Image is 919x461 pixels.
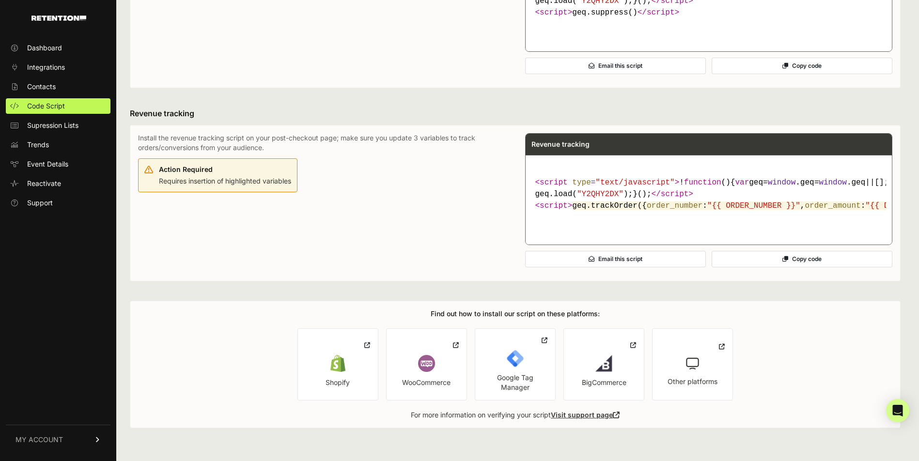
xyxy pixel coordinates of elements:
[526,134,892,155] div: Revenue tracking
[805,201,860,210] span: order_amount
[652,328,733,400] a: Other platforms
[130,108,901,119] h3: Revenue tracking
[431,309,600,319] h3: Find out how to install our script on these platforms:
[684,178,721,187] span: function
[647,201,702,210] span: order_number
[684,178,731,187] span: ( )
[411,410,620,420] p: For more information on verifying your script
[27,159,68,169] span: Event Details
[27,121,78,130] span: Supression Lists
[525,251,706,267] button: Email this script
[6,98,110,114] a: Code Script
[707,201,800,210] span: "{{ ORDER_NUMBER }}"
[31,15,86,21] img: Retention.com
[652,190,693,199] span: </ >
[886,399,909,422] div: Open Intercom Messenger
[6,425,110,454] a: MY ACCOUNT
[768,178,796,187] span: window
[6,60,110,75] a: Integrations
[386,328,467,400] a: WooCommerce
[159,163,291,186] div: Requires insertion of highlighted variables
[668,377,717,386] div: Other platforms
[402,378,451,387] div: WooCommerce
[507,350,524,367] img: Google Tag Manager
[16,435,63,445] span: MY ACCOUNT
[326,378,350,387] div: Shopify
[647,8,675,17] span: script
[483,373,547,392] div: Google Tag Manager
[540,201,568,210] span: script
[6,40,110,56] a: Dashboard
[6,137,110,153] a: Trends
[712,251,892,267] button: Copy code
[138,133,506,153] p: Install the revenue tracking script on your post-checkout page; make sure you update 3 variables ...
[297,328,378,400] a: Shopify
[27,140,49,150] span: Trends
[577,190,623,199] span: "Y2QHY2DX"
[27,179,61,188] span: Reactivate
[819,178,847,187] span: window
[638,8,679,17] span: </ >
[27,43,62,53] span: Dashboard
[475,328,556,400] a: Google Tag Manager
[27,198,53,208] span: Support
[418,355,435,372] img: Wordpress
[6,176,110,191] a: Reactivate
[159,165,291,174] div: Action Required
[6,195,110,211] a: Support
[572,178,591,187] span: type
[540,178,568,187] span: script
[551,411,620,419] a: Visit support page
[661,190,689,199] span: script
[712,58,892,74] button: Copy code
[535,8,573,17] span: < >
[595,355,612,372] img: BigCommerce
[535,178,680,187] span: < = >
[525,58,706,74] button: Email this script
[540,8,568,17] span: script
[6,156,110,172] a: Event Details
[27,62,65,72] span: Integrations
[27,82,56,92] span: Contacts
[563,328,644,400] a: BigCommerce
[27,101,65,111] span: Code Script
[582,378,626,387] div: BigCommerce
[329,355,346,372] img: Shopify
[6,79,110,94] a: Contacts
[535,201,573,210] span: < >
[735,178,749,187] span: var
[595,178,674,187] span: "text/javascript"
[6,118,110,133] a: Supression Lists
